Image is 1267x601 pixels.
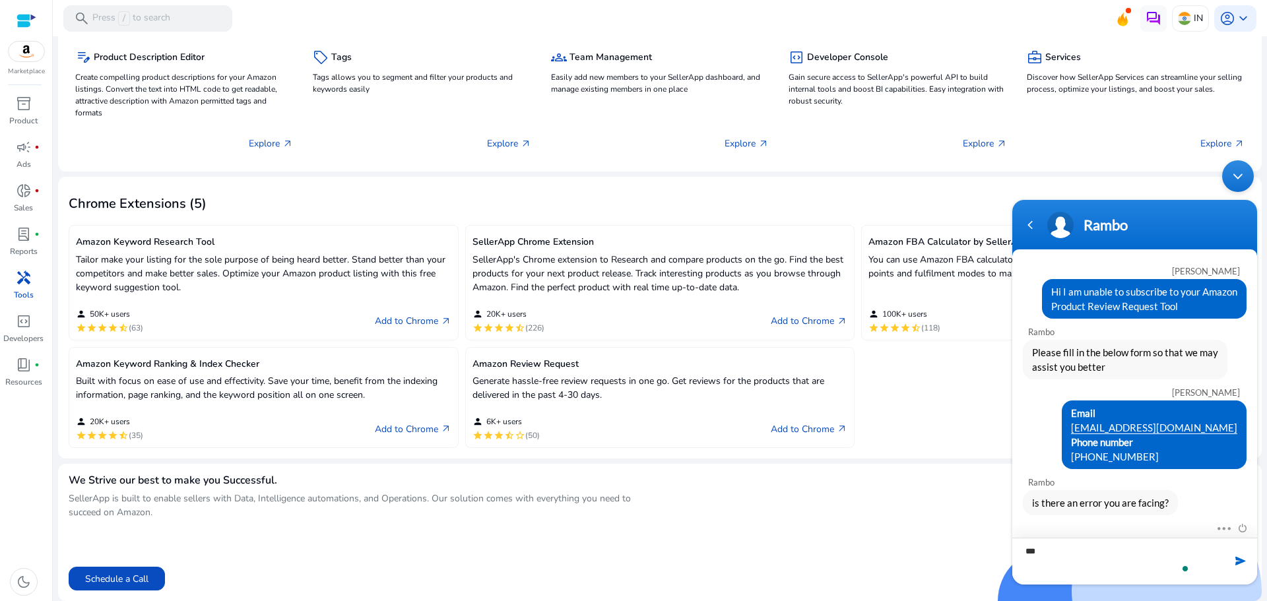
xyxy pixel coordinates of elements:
[331,52,352,63] h5: Tags
[76,359,451,370] h5: Amazon Keyword Ranking & Index Checker
[996,139,1007,149] span: arrow_outward
[472,237,848,248] h5: SellerApp Chrome Extension
[515,323,525,333] mat-icon: star_half
[494,323,504,333] mat-icon: star
[16,158,31,170] p: Ads
[1219,11,1235,26] span: account_circle
[472,416,483,427] mat-icon: person
[3,332,44,344] p: Developers
[16,574,32,590] span: dark_mode
[69,491,660,519] p: SellerApp is built to enable sellers with Data, Intelligence automations, and Operations. Our sol...
[725,137,769,150] p: Explore
[911,323,921,333] mat-icon: star_half
[108,323,118,333] mat-icon: star
[16,313,32,329] span: code_blocks
[34,144,40,150] span: fiber_manual_record
[1027,49,1043,65] span: business_center
[75,71,293,119] p: Create compelling product descriptions for your Amazon listings. Convert the text into HTML code ...
[34,362,40,367] span: fiber_manual_record
[375,313,451,329] a: Add to Chromearrow_outward
[76,309,86,319] mat-icon: person
[868,323,879,333] mat-icon: star
[921,323,940,333] span: (118)
[504,323,515,333] mat-icon: star
[837,316,847,327] span: arrow_outward
[472,253,848,294] p: SellerApp's Chrome extension to Research and compare products on the go. Find the best products f...
[16,226,32,242] span: lab_profile
[487,137,531,150] p: Explore
[129,430,143,441] span: (35)
[494,430,504,441] mat-icon: star
[504,430,515,441] mat-icon: star_half
[118,430,129,441] mat-icon: star_half
[16,183,32,199] span: donut_small
[129,323,143,333] span: (63)
[76,323,86,333] mat-icon: star
[118,323,129,333] mat-icon: star_half
[569,52,652,63] h5: Team Management
[282,139,293,149] span: arrow_outward
[76,253,451,294] p: Tailor make your listing for the sole purpose of being heard better. Stand better than your compe...
[1234,139,1245,149] span: arrow_outward
[483,323,494,333] mat-icon: star
[758,139,769,149] span: arrow_outward
[69,567,165,590] button: Schedule a Call
[108,430,118,441] mat-icon: star
[1235,11,1251,26] span: keyboard_arrow_down
[521,139,531,149] span: arrow_outward
[313,71,531,95] p: Tags allows you to segment and filter your products and keywords easily
[472,430,483,441] mat-icon: star
[9,115,38,127] p: Product
[472,323,483,333] mat-icon: star
[789,71,1006,107] p: Gain secure access to SellerApp's powerful API to build internal tools and boost BI capabilities....
[8,67,45,77] p: Marketplace
[472,359,848,370] h5: Amazon Review Request
[472,309,483,319] mat-icon: person
[486,309,527,319] span: 20K+ users
[868,309,879,319] mat-icon: person
[515,430,525,441] mat-icon: star_border
[14,289,34,301] p: Tools
[92,11,170,26] p: Press to search
[94,52,205,63] h5: Product Description Editor
[90,416,130,427] span: 20K+ users
[97,323,108,333] mat-icon: star
[5,376,42,388] p: Resources
[771,421,847,437] a: Add to Chromearrow_outward
[69,196,207,212] h3: Chrome Extensions (5)
[76,374,451,402] p: Built with focus on ease of use and effectivity. Save your time, benefit from the indexing inform...
[76,237,451,248] h5: Amazon Keyword Research Tool
[483,430,494,441] mat-icon: star
[551,49,567,65] span: groups
[16,139,32,155] span: campaign
[97,430,108,441] mat-icon: star
[900,323,911,333] mat-icon: star
[882,309,927,319] span: 100K+ users
[16,96,32,111] span: inventory_2
[86,323,97,333] mat-icon: star
[551,71,769,95] p: Easily add new members to your SellerApp dashboard, and manage existing members in one place
[890,323,900,333] mat-icon: star
[16,270,32,286] span: handyman
[807,52,888,63] h5: Developer Console
[90,309,130,319] span: 50K+ users
[837,424,847,434] span: arrow_outward
[1045,52,1081,63] h5: Services
[86,430,97,441] mat-icon: star
[441,316,451,327] span: arrow_outward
